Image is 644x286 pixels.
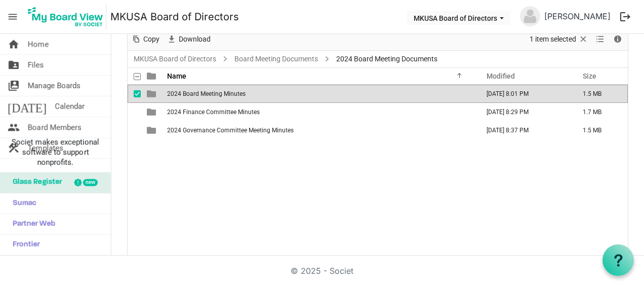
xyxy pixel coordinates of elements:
[167,109,260,116] span: 2024 Finance Committee Minutes
[583,72,596,80] span: Size
[8,235,40,255] span: Frontier
[594,33,606,46] button: View dropdownbutton
[25,4,110,29] a: My Board View Logo
[572,121,628,139] td: 1.5 MB is template cell column header Size
[476,103,572,121] td: December 13, 2024 8:29 PM column header Modified
[178,33,212,46] span: Download
[167,72,186,80] span: Name
[142,33,160,46] span: Copy
[8,117,20,137] span: people
[130,33,162,46] button: Copy
[476,121,572,139] td: December 13, 2024 8:37 PM column header Modified
[28,34,49,54] span: Home
[476,85,572,103] td: December 13, 2024 8:01 PM column header Modified
[164,85,476,103] td: 2024 Board Meeting Minutes is template cell column header Name
[128,121,141,139] td: checkbox
[28,117,82,137] span: Board Members
[540,6,615,26] a: [PERSON_NAME]
[611,33,625,46] button: Details
[8,34,20,54] span: home
[572,103,628,121] td: 1.7 MB is template cell column header Size
[28,55,44,75] span: Files
[167,90,246,97] span: 2024 Board Meeting Minutes
[528,33,590,46] button: Selection
[128,85,141,103] td: checkbox
[132,53,218,65] a: MKUSA Board of Directors
[291,266,353,276] a: © 2025 - Societ
[141,85,164,103] td: is template cell column header type
[128,103,141,121] td: checkbox
[128,29,163,50] div: Copy
[165,33,213,46] button: Download
[487,72,515,80] span: Modified
[8,193,36,213] span: Sumac
[141,103,164,121] td: is template cell column header type
[8,96,47,117] span: [DATE]
[164,103,476,121] td: 2024 Finance Committee Minutes is template cell column header Name
[8,76,20,96] span: switch_account
[3,7,22,26] span: menu
[407,11,510,25] button: MKUSA Board of Directors dropdownbutton
[615,6,636,27] button: logout
[163,29,214,50] div: Download
[526,29,592,50] div: Clear selection
[164,121,476,139] td: 2024 Governance Committee Meeting Minutes is template cell column header Name
[529,33,577,46] span: 1 item selected
[334,53,439,65] span: 2024 Board Meeting Documents
[609,29,626,50] div: Details
[55,96,85,117] span: Calendar
[5,137,106,167] span: Societ makes exceptional software to support nonprofits.
[83,179,98,186] div: new
[232,53,320,65] a: Board Meeting Documents
[8,214,55,234] span: Partner Web
[572,85,628,103] td: 1.5 MB is template cell column header Size
[520,6,540,26] img: no-profile-picture.svg
[141,121,164,139] td: is template cell column header type
[592,29,609,50] div: View
[8,55,20,75] span: folder_shared
[25,4,106,29] img: My Board View Logo
[28,76,80,96] span: Manage Boards
[8,172,62,193] span: Glass Register
[110,7,239,27] a: MKUSA Board of Directors
[167,127,294,134] span: 2024 Governance Committee Meeting Minutes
